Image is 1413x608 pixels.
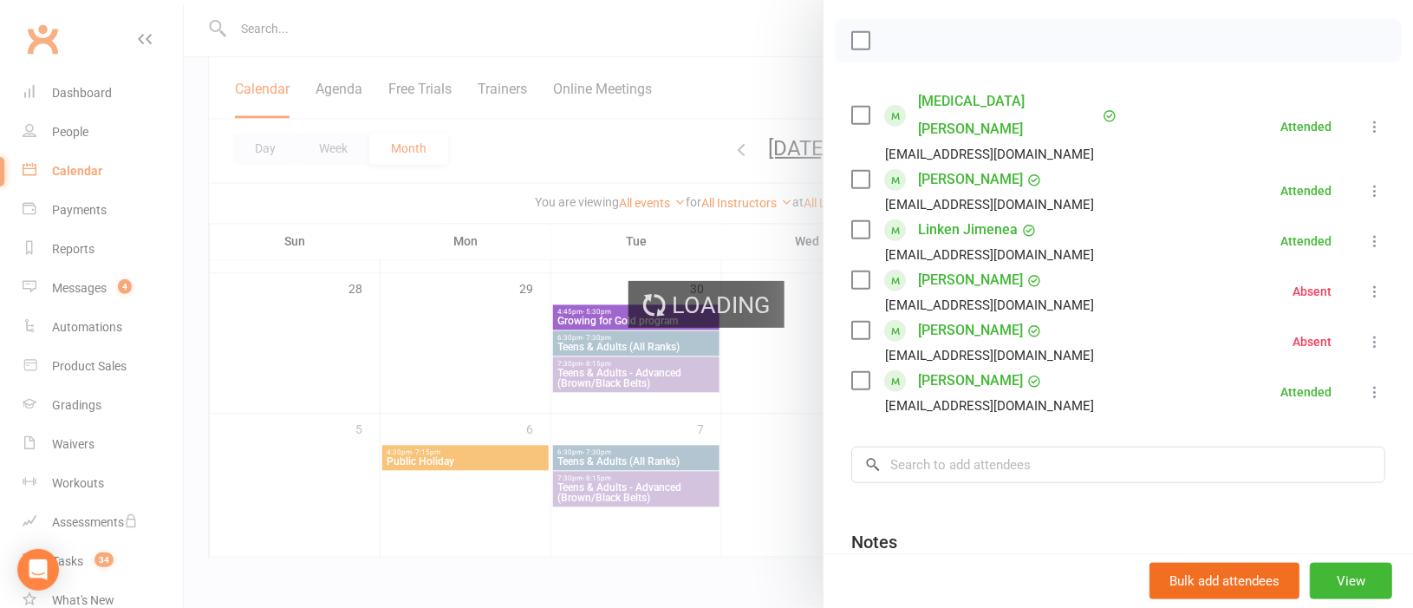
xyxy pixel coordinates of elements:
div: [EMAIL_ADDRESS][DOMAIN_NAME] [885,193,1094,216]
a: Linken Jimenea [918,216,1018,244]
a: [PERSON_NAME] [918,166,1023,193]
a: [MEDICAL_DATA][PERSON_NAME] [918,88,1098,143]
div: Attended [1280,185,1332,197]
div: Attended [1280,235,1332,247]
input: Search to add attendees [851,447,1385,483]
button: Bulk add attendees [1149,563,1299,599]
div: [EMAIL_ADDRESS][DOMAIN_NAME] [885,143,1094,166]
div: [EMAIL_ADDRESS][DOMAIN_NAME] [885,294,1094,317]
div: Notes [851,530,897,554]
div: [EMAIL_ADDRESS][DOMAIN_NAME] [885,395,1094,417]
div: Open Intercom Messenger [17,549,59,591]
div: [EMAIL_ADDRESS][DOMAIN_NAME] [885,244,1094,266]
a: [PERSON_NAME] [918,266,1023,294]
div: Absent [1293,336,1332,348]
button: View [1310,563,1392,599]
div: Absent [1293,285,1332,297]
a: [PERSON_NAME] [918,317,1023,344]
div: Attended [1280,121,1332,133]
div: Attended [1280,386,1332,398]
a: [PERSON_NAME] [918,367,1023,395]
div: [EMAIL_ADDRESS][DOMAIN_NAME] [885,344,1094,367]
